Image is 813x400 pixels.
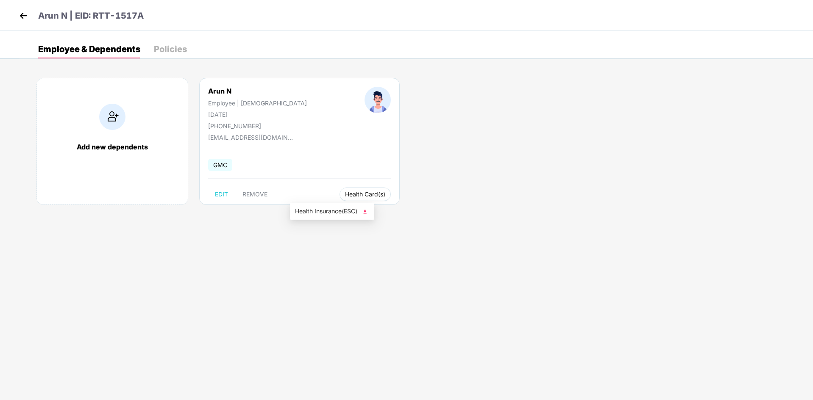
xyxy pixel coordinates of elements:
[361,207,369,216] img: svg+xml;base64,PHN2ZyB4bWxucz0iaHR0cDovL3d3dy53My5vcmcvMjAwMC9zdmciIHhtbG5zOnhsaW5rPSJodHRwOi8vd3...
[45,143,179,151] div: Add new dependents
[215,191,228,198] span: EDIT
[208,134,293,141] div: [EMAIL_ADDRESS][DOMAIN_NAME]
[242,191,267,198] span: REMOVE
[38,9,144,22] p: Arun N | EID: RTT-1517A
[208,87,307,95] div: Arun N
[99,104,125,130] img: addIcon
[154,45,187,53] div: Policies
[38,45,140,53] div: Employee & Dependents
[340,188,391,201] button: Health Card(s)
[208,99,307,107] div: Employee | [DEMOGRAPHIC_DATA]
[236,188,274,201] button: REMOVE
[208,122,307,130] div: [PHONE_NUMBER]
[208,188,235,201] button: EDIT
[208,111,307,118] div: [DATE]
[295,207,369,216] span: Health Insurance(ESC)
[365,87,391,113] img: profileImage
[17,9,30,22] img: back
[208,159,232,171] span: GMC
[345,192,385,196] span: Health Card(s)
